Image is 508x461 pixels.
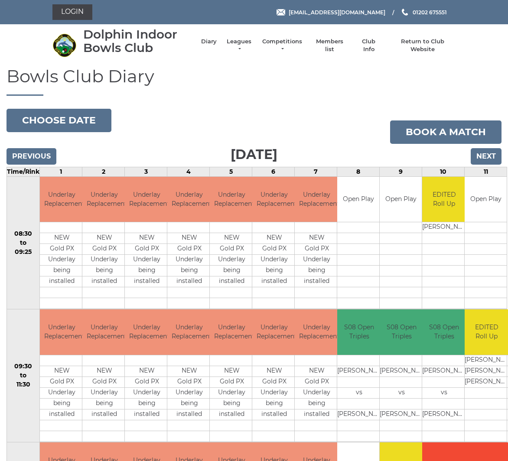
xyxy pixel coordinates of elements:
td: Underlay Replacement [295,177,339,222]
td: being [295,266,339,276]
td: Underlay Replacement [252,309,296,355]
td: being [40,266,84,276]
td: 09:30 to 11:30 [7,309,40,442]
td: installed [125,276,169,287]
td: 6 [252,167,295,176]
td: vs [337,387,381,398]
td: NEW [167,366,211,377]
td: installed [210,409,254,420]
td: NEW [295,233,339,244]
input: Next [471,148,501,165]
td: Open Play [337,177,379,222]
td: Gold PX [40,244,84,255]
td: Gold PX [252,244,296,255]
a: Diary [201,38,217,45]
td: NEW [40,366,84,377]
td: Open Play [465,177,507,222]
td: Time/Rink [7,167,40,176]
td: 5 [210,167,252,176]
td: S08 Open Triples [337,309,381,355]
td: [PERSON_NAME] [337,366,381,377]
td: being [252,398,296,409]
td: 4 [167,167,210,176]
td: Underlay Replacement [82,177,126,222]
td: installed [82,409,126,420]
td: [PERSON_NAME] [422,222,466,233]
td: 9 [380,167,422,176]
td: Underlay [295,387,339,398]
td: Underlay [125,387,169,398]
td: NEW [252,233,296,244]
td: Gold PX [252,377,296,387]
td: Gold PX [167,244,211,255]
a: Leagues [225,38,253,53]
td: Underlay [40,387,84,398]
img: Phone us [402,9,408,16]
td: installed [295,409,339,420]
td: Underlay [210,255,254,266]
td: Underlay Replacement [40,177,84,222]
div: Dolphin Indoor Bowls Club [83,28,192,55]
td: Underlay [167,255,211,266]
a: Return to Club Website [390,38,456,53]
td: Open Play [380,177,422,222]
td: Underlay Replacement [82,309,126,355]
td: [PERSON_NAME] [380,409,423,420]
td: being [167,266,211,276]
td: Gold PX [125,244,169,255]
img: Dolphin Indoor Bowls Club [52,33,76,57]
td: 11 [465,167,507,176]
td: S08 Open Triples [422,309,466,355]
td: Gold PX [82,377,126,387]
td: Underlay Replacement [167,309,211,355]
td: Gold PX [210,377,254,387]
td: NEW [210,366,254,377]
td: NEW [82,366,126,377]
img: Email [277,9,285,16]
td: Gold PX [82,244,126,255]
td: Underlay [40,255,84,266]
td: Underlay [252,255,296,266]
td: Gold PX [167,377,211,387]
td: Underlay [252,387,296,398]
td: Underlay [82,255,126,266]
td: being [82,398,126,409]
td: EDITED Roll Up [422,177,466,222]
td: Underlay Replacement [167,177,211,222]
td: Underlay [295,255,339,266]
td: Underlay Replacement [210,177,254,222]
td: being [82,266,126,276]
td: S08 Open Triples [380,309,423,355]
td: [PERSON_NAME] [380,366,423,377]
td: NEW [125,366,169,377]
td: Underlay [167,387,211,398]
td: Underlay [125,255,169,266]
td: 10 [422,167,465,176]
td: [PERSON_NAME] [422,409,466,420]
td: 8 [337,167,380,176]
h1: Bowls Club Diary [7,67,501,96]
a: Login [52,4,92,20]
td: installed [125,409,169,420]
td: installed [167,276,211,287]
td: being [125,398,169,409]
td: 1 [40,167,82,176]
td: Underlay [82,387,126,398]
td: NEW [210,233,254,244]
td: Underlay [210,387,254,398]
a: Book a match [390,120,501,144]
td: being [40,398,84,409]
input: Previous [7,148,56,165]
td: NEW [167,233,211,244]
a: Phone us 01202 675551 [401,8,447,16]
td: Underlay Replacement [125,309,169,355]
td: installed [40,276,84,287]
td: Gold PX [295,244,339,255]
td: installed [210,276,254,287]
span: 01202 675551 [413,9,447,15]
td: Gold PX [40,377,84,387]
td: installed [252,276,296,287]
td: 2 [82,167,125,176]
td: Gold PX [125,377,169,387]
td: being [210,266,254,276]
